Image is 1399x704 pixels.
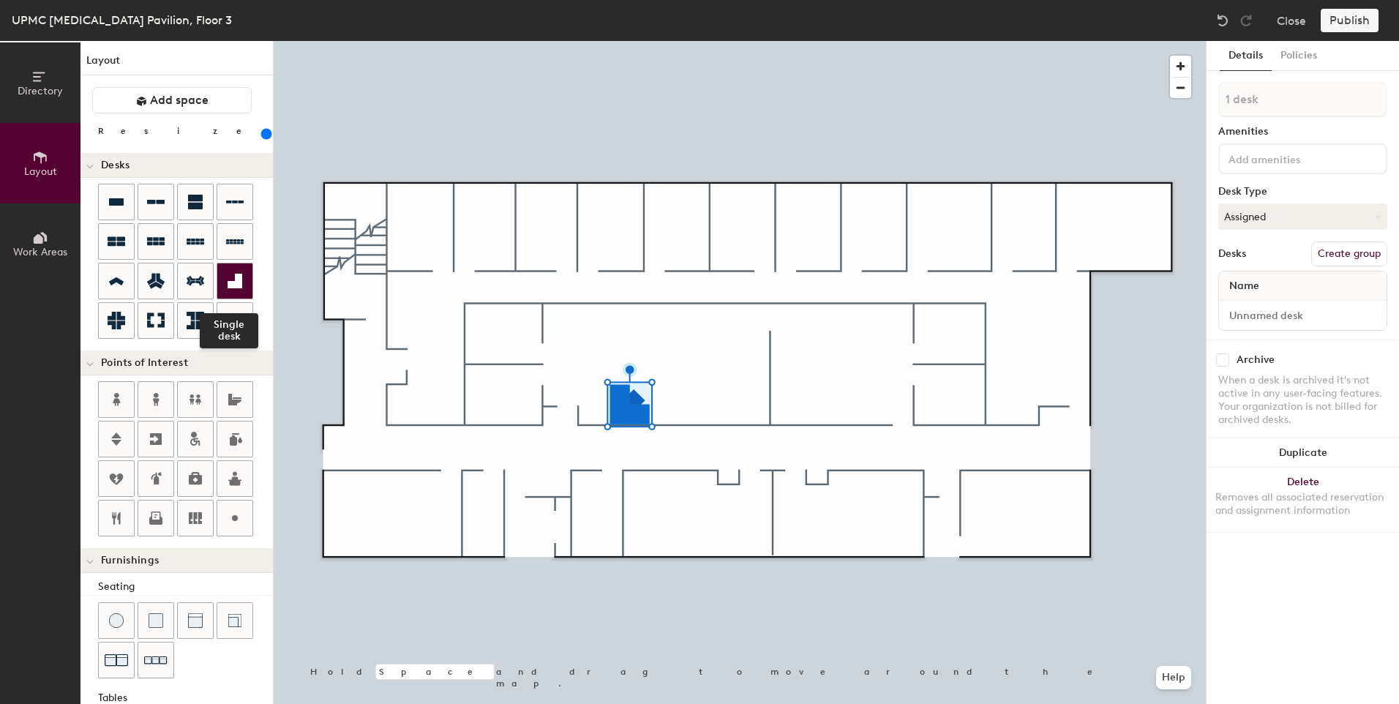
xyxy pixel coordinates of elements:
img: Cushion [149,613,163,628]
span: Desks [101,160,130,171]
button: Details [1220,41,1272,71]
span: Name [1222,273,1267,299]
div: UPMC [MEDICAL_DATA] Pavilion, Floor 3 [12,11,232,29]
span: Directory [18,85,63,97]
button: Stool [98,602,135,639]
span: Add space [150,93,209,108]
img: Couch (x3) [144,649,168,672]
div: Desk Type [1218,186,1387,198]
button: Single desk [217,263,253,299]
img: Stool [109,613,124,628]
button: Help [1156,666,1191,689]
img: Undo [1215,13,1230,28]
span: Points of Interest [101,357,188,369]
button: Couch (x3) [138,642,174,678]
div: Amenities [1218,126,1387,138]
button: Cushion [138,602,174,639]
img: Redo [1239,13,1253,28]
button: Assigned [1218,203,1387,230]
span: Furnishings [101,555,159,566]
div: Removes all associated reservation and assignment information [1215,491,1390,517]
input: Unnamed desk [1222,305,1384,326]
button: Couch (x2) [98,642,135,678]
div: Desks [1218,248,1246,260]
button: Close [1277,9,1306,32]
div: Seating [98,579,273,595]
input: Add amenities [1226,149,1357,167]
span: Layout [24,165,57,178]
img: Couch (x2) [105,648,128,672]
h1: Layout [80,53,273,75]
div: Resize [98,125,260,137]
button: Couch (middle) [177,602,214,639]
span: Work Areas [13,246,67,258]
div: Archive [1237,354,1275,366]
img: Couch (middle) [188,613,203,628]
div: When a desk is archived it's not active in any user-facing features. Your organization is not bil... [1218,374,1387,427]
button: Duplicate [1207,438,1399,468]
button: Add space [92,87,252,113]
img: Couch (corner) [228,613,242,628]
button: Policies [1272,41,1326,71]
button: Couch (corner) [217,602,253,639]
button: Create group [1311,241,1387,266]
button: DeleteRemoves all associated reservation and assignment information [1207,468,1399,532]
